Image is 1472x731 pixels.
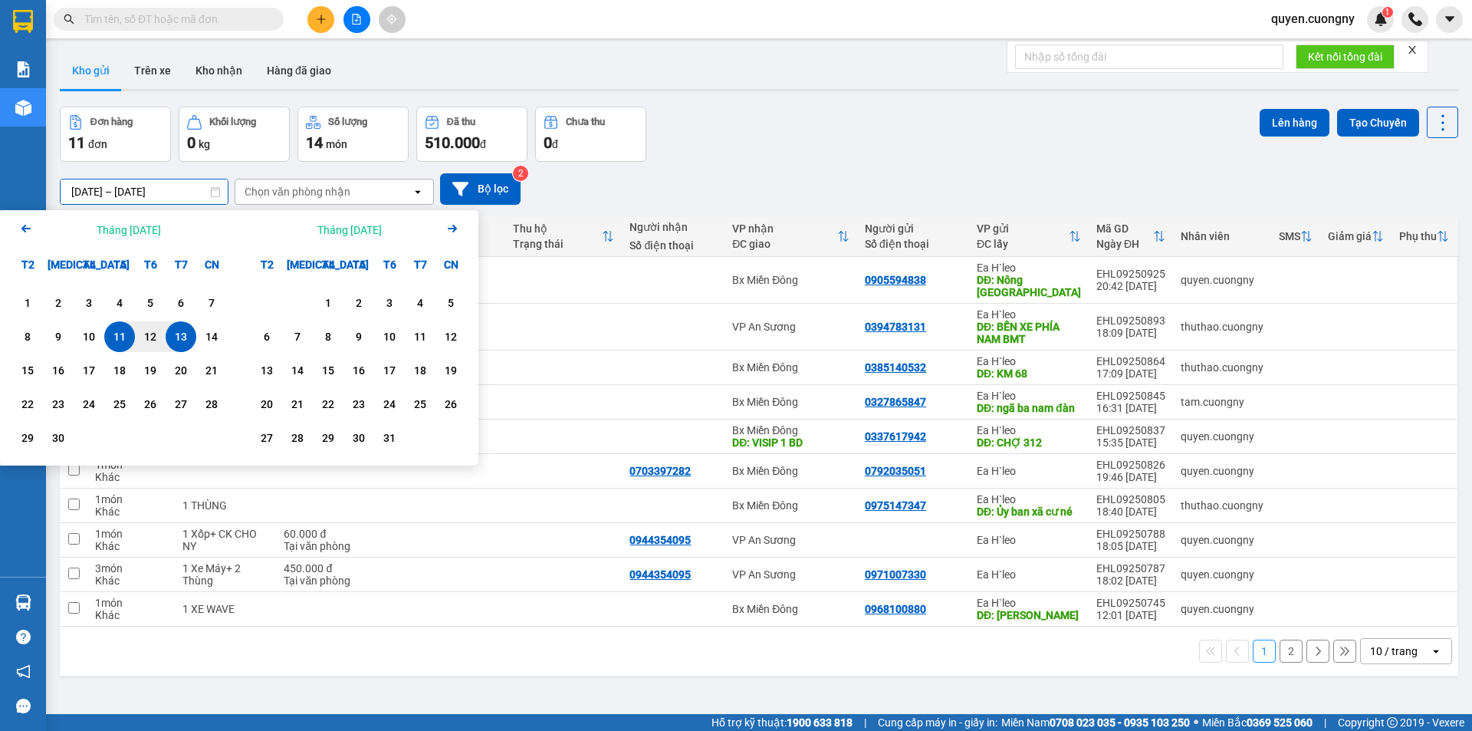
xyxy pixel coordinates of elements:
div: 12 [140,328,161,346]
div: thuthao.cuongny [1181,361,1263,374]
div: Choose Thứ Bảy, tháng 10 25 2025. It's available. [405,389,435,420]
div: Tại văn phòng [284,575,380,587]
svg: Arrow Left [17,219,35,238]
div: 15 [317,361,339,380]
div: 19 [440,361,462,380]
div: Choose Thứ Sáu, tháng 10 17 2025. It's available. [374,355,405,386]
div: Mã GD [1096,222,1153,235]
div: T2 [251,249,282,280]
sup: 2 [513,166,528,181]
div: Người gửi [865,222,961,235]
div: Ea H`leo [977,568,1081,581]
img: logo-vxr [13,10,33,33]
button: Hàng đã giao [255,52,343,89]
button: Kho gửi [60,52,122,89]
div: quyen.cuongny [1181,568,1263,581]
div: Choose Chủ Nhật, tháng 09 7 2025. It's available. [196,288,227,318]
div: Choose Thứ Năm, tháng 10 9 2025. It's available. [343,321,374,352]
button: Trên xe [122,52,183,89]
div: 0385140532 [865,361,926,374]
span: đ [480,138,486,150]
div: Choose Thứ Sáu, tháng 09 19 2025. It's available. [135,355,166,386]
div: 8 [17,328,38,346]
div: 6 [256,328,278,346]
div: 2 [348,294,370,312]
div: 3 [379,294,400,312]
span: aim [386,14,397,25]
span: món [326,138,347,150]
div: 1 [17,294,38,312]
div: Choose Thứ Tư, tháng 10 1 2025. It's available. [313,288,343,318]
div: 60.000 đ [284,528,380,540]
div: 20 [170,361,192,380]
div: Choose Chủ Nhật, tháng 10 19 2025. It's available. [435,355,466,386]
div: Thu hộ [513,222,603,235]
div: 18 [109,361,130,380]
div: 10 [78,328,100,346]
th: Toggle SortBy [969,216,1089,257]
div: Choose Thứ Hai, tháng 09 22 2025. It's available. [12,389,43,420]
div: 20:42 [DATE] [1096,280,1165,292]
div: quyen.cuongny [1181,274,1263,286]
div: Đơn hàng [90,117,133,127]
th: Toggle SortBy [1391,216,1457,257]
div: ĐC lấy [977,238,1069,250]
div: Người nhận [629,221,717,233]
div: 450.000 đ [284,562,380,575]
span: Kết nối tổng đài [1308,48,1382,65]
div: Choose Thứ Năm, tháng 09 4 2025. It's available. [104,288,135,318]
div: 1 Xốp+ CK CHO NY [182,528,268,552]
button: Đơn hàng11đơn [60,107,171,162]
div: 0905594838 [865,274,926,286]
div: 3 món [95,562,167,575]
div: 0394783131 [865,321,926,333]
img: warehouse-icon [15,100,31,116]
button: Bộ lọc [440,173,521,205]
span: quyen.cuongny [1259,9,1367,28]
div: EHL09250925 [1096,268,1165,280]
div: CN [435,249,466,280]
div: CN [196,249,227,280]
div: Choose Thứ Tư, tháng 10 15 2025. It's available. [313,355,343,386]
div: Choose Thứ Ba, tháng 09 16 2025. It's available. [43,355,74,386]
span: plus [316,14,327,25]
div: 7 [201,294,222,312]
div: 1 [317,294,339,312]
div: Khác [95,540,167,552]
div: 0971007330 [865,568,926,581]
div: 12 [440,328,462,346]
div: 4 [109,294,130,312]
div: T5 [104,249,135,280]
div: 29 [317,429,339,447]
span: 510.000 [425,133,480,152]
div: Nhân viên [1181,230,1263,242]
button: Tạo Chuyến [1337,109,1419,137]
div: 30 [48,429,69,447]
div: Khác [95,471,167,483]
div: Choose Thứ Năm, tháng 09 18 2025. It's available. [104,355,135,386]
th: Toggle SortBy [505,216,623,257]
div: 1 Xe Máy+ 2 Thùng [182,562,268,587]
div: Choose Thứ Tư, tháng 09 3 2025. It's available. [74,288,104,318]
div: quyen.cuongny [1181,534,1263,546]
button: Kết nối tổng đài [1296,44,1395,69]
div: Choose Thứ Hai, tháng 09 29 2025. It's available. [12,423,43,453]
div: 17 [379,361,400,380]
button: Next month. [443,219,462,240]
div: 28 [201,395,222,413]
div: 2 [48,294,69,312]
svg: open [412,186,424,198]
div: Choose Thứ Hai, tháng 09 15 2025. It's available. [12,355,43,386]
div: Choose Thứ Hai, tháng 09 1 2025. It's available. [12,288,43,318]
div: thuthao.cuongny [1181,499,1263,512]
input: Tìm tên, số ĐT hoặc mã đơn [84,11,265,28]
div: EHL09250826 [1096,459,1165,471]
div: Số điện thoại [865,238,961,250]
div: EHL09250864 [1096,355,1165,367]
div: 10 [379,328,400,346]
div: Choose Thứ Sáu, tháng 09 5 2025. It's available. [135,288,166,318]
svg: Arrow Right [443,219,462,238]
div: quyen.cuongny [1181,430,1263,443]
div: 29 [17,429,38,447]
div: Bx Miền Đông [732,499,849,512]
